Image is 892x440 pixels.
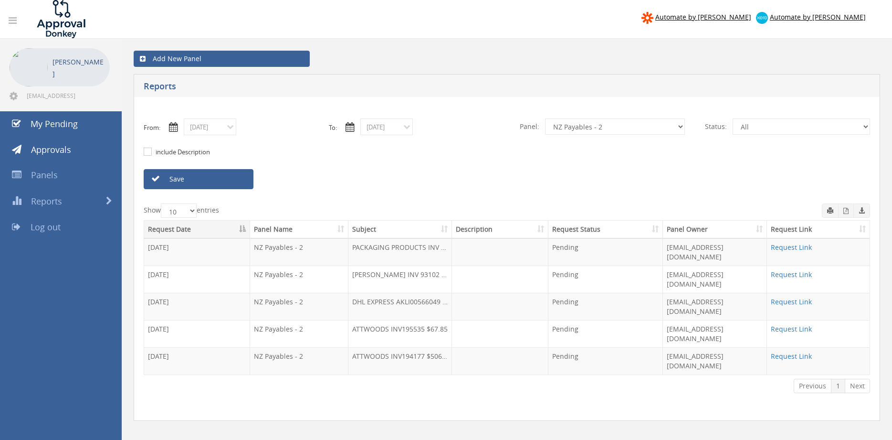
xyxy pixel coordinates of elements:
[548,347,663,375] td: Pending
[144,347,250,375] td: [DATE]
[767,221,870,238] th: Request Link: activate to sort column ascending
[831,379,845,393] a: 1
[514,118,545,135] span: Panel:
[134,51,310,67] a: Add New Panel
[641,12,653,24] img: zapier-logomark.png
[348,320,452,347] td: ATTWOODS INV195535 $67.85
[663,320,767,347] td: [EMAIL_ADDRESS][DOMAIN_NAME]
[548,221,663,238] th: Request Status: activate to sort column ascending
[548,266,663,293] td: Pending
[771,243,812,252] a: Request Link
[250,238,348,266] td: NZ Payables - 2
[31,144,71,155] span: Approvals
[348,293,452,320] td: DHL EXPRESS AKLI00566049 $413.87
[144,266,250,293] td: [DATE]
[348,238,452,266] td: PACKAGING PRODUCTS INV 439276.01 $146.21
[663,347,767,375] td: [EMAIL_ADDRESS][DOMAIN_NAME]
[794,379,831,393] a: Previous
[348,221,452,238] th: Subject: activate to sort column ascending
[663,221,767,238] th: Panel Owner: activate to sort column ascending
[548,293,663,320] td: Pending
[771,270,812,279] a: Request Link
[348,347,452,375] td: ATTWOODS INV194177 $506.76
[250,221,348,238] th: Panel Name: activate to sort column ascending
[348,266,452,293] td: [PERSON_NAME] INV 93102 $372.60
[144,82,654,94] h5: Reports
[144,238,250,266] td: [DATE]
[771,352,812,361] a: Request Link
[144,221,250,238] th: Request Date: activate to sort column descending
[31,221,61,233] span: Log out
[771,297,812,306] a: Request Link
[663,293,767,320] td: [EMAIL_ADDRESS][DOMAIN_NAME]
[250,347,348,375] td: NZ Payables - 2
[161,204,197,218] select: Showentries
[31,169,58,181] span: Panels
[548,320,663,347] td: Pending
[756,12,768,24] img: xero-logo.png
[144,293,250,320] td: [DATE]
[250,320,348,347] td: NZ Payables - 2
[771,324,812,333] a: Request Link
[655,12,751,21] span: Automate by [PERSON_NAME]
[250,266,348,293] td: NZ Payables - 2
[144,123,160,132] label: From:
[144,320,250,347] td: [DATE]
[452,221,548,238] th: Description: activate to sort column ascending
[845,379,870,393] a: Next
[27,92,108,99] span: [EMAIL_ADDRESS][DOMAIN_NAME]
[699,118,733,135] span: Status:
[31,195,62,207] span: Reports
[144,204,219,218] label: Show entries
[770,12,866,21] span: Automate by [PERSON_NAME]
[52,56,105,80] p: [PERSON_NAME]
[250,293,348,320] td: NZ Payables - 2
[663,238,767,266] td: [EMAIL_ADDRESS][DOMAIN_NAME]
[153,148,210,157] label: include Description
[144,169,253,189] a: Save
[548,238,663,266] td: Pending
[31,118,78,129] span: My Pending
[329,123,337,132] label: To:
[663,266,767,293] td: [EMAIL_ADDRESS][DOMAIN_NAME]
